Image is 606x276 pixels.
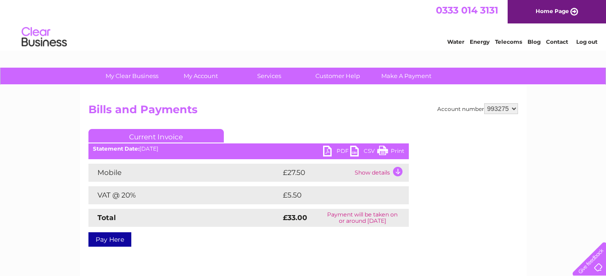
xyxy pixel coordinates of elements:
[369,68,444,84] a: Make A Payment
[88,129,224,143] a: Current Invoice
[546,38,568,45] a: Contact
[88,164,281,182] td: Mobile
[437,103,518,114] div: Account number
[90,5,517,44] div: Clear Business is a trading name of Verastar Limited (registered in [GEOGRAPHIC_DATA] No. 3667643...
[436,5,498,16] a: 0333 014 3131
[232,68,306,84] a: Services
[163,68,238,84] a: My Account
[352,164,409,182] td: Show details
[301,68,375,84] a: Customer Help
[283,213,307,222] strong: £33.00
[323,146,350,159] a: PDF
[350,146,377,159] a: CSV
[93,145,139,152] b: Statement Date:
[377,146,404,159] a: Print
[88,186,281,204] td: VAT @ 20%
[316,209,409,227] td: Payment will be taken on or around [DATE]
[495,38,522,45] a: Telecoms
[447,38,464,45] a: Water
[470,38,490,45] a: Energy
[97,213,116,222] strong: Total
[527,38,541,45] a: Blog
[281,186,388,204] td: £5.50
[281,164,352,182] td: £27.50
[576,38,597,45] a: Log out
[88,103,518,120] h2: Bills and Payments
[88,232,131,247] a: Pay Here
[95,68,169,84] a: My Clear Business
[21,23,67,51] img: logo.png
[88,146,409,152] div: [DATE]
